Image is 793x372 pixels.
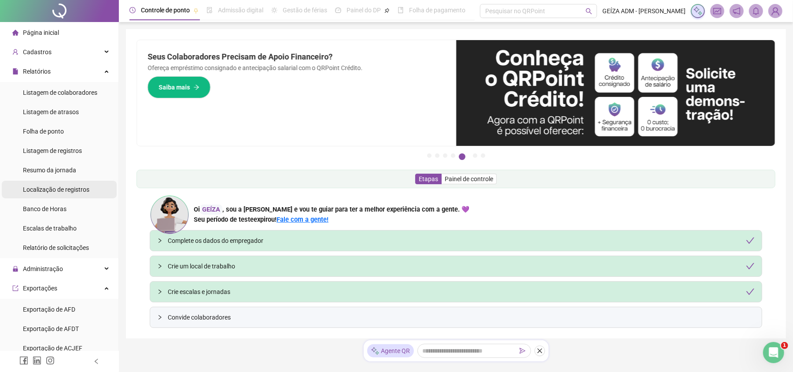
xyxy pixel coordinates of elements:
[168,287,755,297] div: Crie escalas e jornadas
[763,342,784,363] iframe: Intercom live chat
[23,48,52,56] span: Cadastros
[148,51,446,63] h2: Seus Colaboradores Precisam de Apoio Financeiro?
[23,89,97,96] span: Listagem de colaboradores
[150,195,189,234] img: ana-icon.cad42e3e8b8746aecfa2.png
[23,108,79,115] span: Listagem de atrasos
[347,7,381,14] span: Painel do DP
[398,7,404,13] span: book
[23,325,79,332] span: Exportação de AFDT
[23,186,89,193] span: Localização de registros
[371,346,380,356] img: sparkle-icon.fc2bf0ac1784a2077858766a79e2daf3.svg
[746,236,755,245] span: check
[752,7,760,15] span: bell
[46,356,55,365] span: instagram
[194,205,469,215] div: Oi , sou a [PERSON_NAME] e vou te guiar para ter a melhor experiência com a gente. 💜
[168,312,755,322] span: Convide colaboradores
[23,29,59,36] span: Página inicial
[12,68,18,74] span: file
[23,68,51,75] span: Relatórios
[384,8,390,13] span: pushpin
[12,30,18,36] span: home
[157,238,162,243] span: collapsed
[93,358,100,365] span: left
[200,205,222,215] div: GEÍZA
[12,285,18,291] span: export
[23,244,89,251] span: Relatório de solicitações
[746,287,755,296] span: check
[427,153,432,158] button: 1
[419,175,438,182] span: Etapas
[23,205,66,212] span: Banco de Horas
[520,348,526,354] span: send
[23,265,63,272] span: Administração
[746,262,755,271] span: check
[23,285,57,292] span: Exportações
[12,49,18,55] span: user-add
[602,6,686,16] span: GEÍZA ADM - [PERSON_NAME]
[193,8,199,13] span: pushpin
[159,82,190,92] span: Saiba mais
[23,345,82,352] span: Exportação de ACJEF
[218,7,263,14] span: Admissão digital
[157,289,162,294] span: collapsed
[157,264,162,269] span: collapsed
[194,215,469,225] div: !
[23,225,77,232] span: Escalas de trabalho
[537,348,543,354] span: close
[207,7,213,13] span: file-done
[277,216,328,223] a: Fale com a gente!
[713,7,721,15] span: fund
[168,236,755,246] div: Complete os dados do empregador
[271,7,277,13] span: sun
[481,153,485,158] button: 7
[150,307,762,327] div: Convide colaboradores
[193,84,199,90] span: arrow-right
[150,256,762,276] div: Crie um local de trabalhocheck
[141,7,190,14] span: Controle de ponto
[456,40,775,146] img: banner%2F11e687cd-1386-4cbd-b13b-7bd81425532d.png
[129,7,136,13] span: clock-circle
[194,216,254,223] span: Seu período de teste
[148,76,210,98] button: Saiba mais
[23,128,64,135] span: Folha de ponto
[445,175,493,182] span: Painel de controle
[733,7,741,15] span: notification
[473,153,477,158] button: 6
[367,344,414,357] div: Agente QR
[33,356,41,365] span: linkedin
[150,282,762,302] div: Crie escalas e jornadascheck
[157,315,162,320] span: collapsed
[769,4,782,18] img: 29244
[451,153,455,158] button: 4
[23,306,75,313] span: Exportação de AFD
[459,153,465,160] button: 5
[148,63,446,73] p: Ofereça empréstimo consignado e antecipação salarial com o QRPoint Crédito.
[12,266,18,272] span: lock
[409,7,465,14] span: Folha de pagamento
[443,153,447,158] button: 3
[283,7,327,14] span: Gestão de férias
[435,153,439,158] button: 2
[586,8,592,15] span: search
[781,342,788,349] span: 1
[23,167,76,174] span: Resumo da jornada
[150,231,762,251] div: Complete os dados do empregadorcheck
[19,356,28,365] span: facebook
[23,147,82,154] span: Listagem de registros
[693,6,703,16] img: sparkle-icon.fc2bf0ac1784a2077858766a79e2daf3.svg
[168,261,755,271] div: Crie um local de trabalho
[254,216,275,223] span: expirou
[335,7,341,13] span: dashboard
